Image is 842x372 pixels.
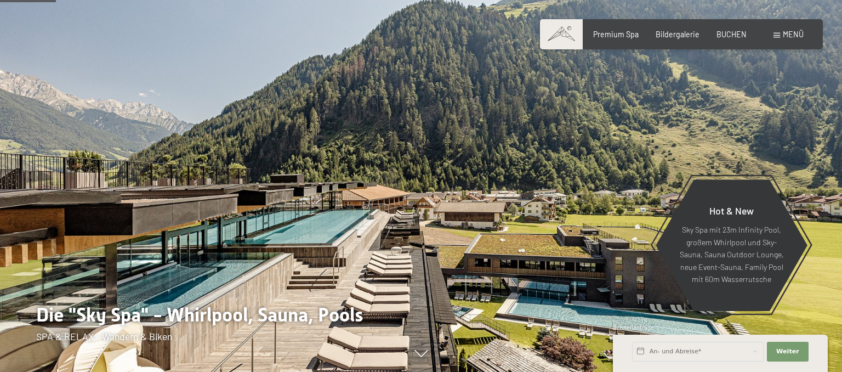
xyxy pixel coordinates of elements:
[776,347,799,356] span: Weiter
[656,30,699,39] a: Bildergalerie
[709,205,754,217] span: Hot & New
[679,224,784,286] p: Sky Spa mit 23m Infinity Pool, großem Whirlpool und Sky-Sauna, Sauna Outdoor Lounge, neue Event-S...
[783,30,804,39] span: Menü
[655,179,808,312] a: Hot & New Sky Spa mit 23m Infinity Pool, großem Whirlpool und Sky-Sauna, Sauna Outdoor Lounge, ne...
[593,30,639,39] a: Premium Spa
[716,30,747,39] a: BUCHEN
[767,342,809,362] button: Weiter
[613,324,654,331] span: Schnellanfrage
